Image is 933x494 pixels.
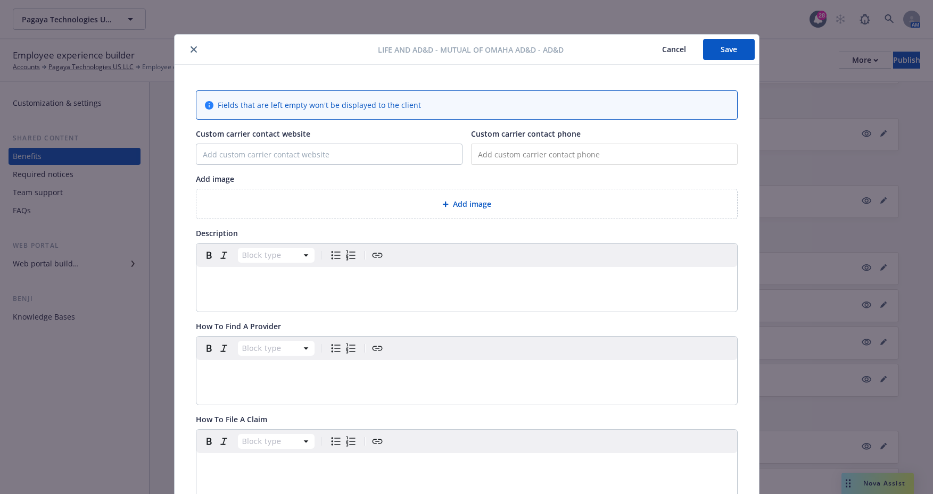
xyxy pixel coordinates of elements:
[343,248,358,263] button: Numbered list
[328,434,358,449] div: toggle group
[217,434,232,449] button: Italic
[196,189,738,219] div: Add image
[202,248,217,263] button: Bold
[471,129,581,139] span: Custom carrier contact phone
[703,39,755,60] button: Save
[196,453,737,479] div: editable markdown
[370,434,385,449] button: Create link
[645,39,703,60] button: Cancel
[196,267,737,292] div: editable markdown
[196,144,462,164] input: Add custom carrier contact website
[196,360,737,386] div: editable markdown
[328,434,343,449] button: Bulleted list
[196,129,310,139] span: Custom carrier contact website
[218,99,421,111] span: Fields that are left empty won't be displayed to the client
[453,198,491,210] span: Add image
[328,248,343,263] button: Bulleted list
[202,341,217,356] button: Bold
[343,341,358,356] button: Numbered list
[217,248,232,263] button: Italic
[471,144,738,165] input: Add custom carrier contact phone
[378,44,564,55] span: Life and AD&D - Mutual of Omaha AD&D - AD&D
[196,228,238,238] span: Description
[187,43,200,56] button: close
[238,341,315,356] button: Block type
[328,341,358,356] div: toggle group
[217,341,232,356] button: Italic
[238,434,315,449] button: Block type
[196,174,234,184] span: Add image
[196,414,267,424] span: How To File A Claim
[196,321,281,331] span: How To Find A Provider
[328,341,343,356] button: Bulleted list
[238,248,315,263] button: Block type
[370,341,385,356] button: Create link
[343,434,358,449] button: Numbered list
[328,248,358,263] div: toggle group
[370,248,385,263] button: Create link
[202,434,217,449] button: Bold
